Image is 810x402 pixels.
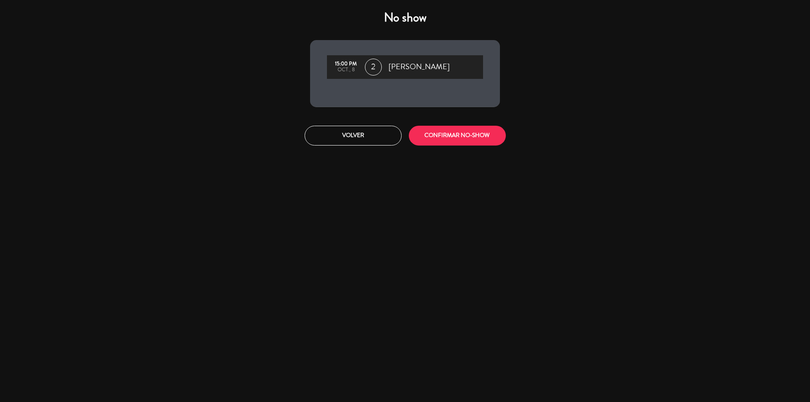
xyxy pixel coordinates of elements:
div: oct., 8 [331,67,361,73]
h4: No show [310,10,500,25]
span: [PERSON_NAME] [389,61,450,73]
div: 15:00 PM [331,61,361,67]
button: CONFIRMAR NO-SHOW [409,126,506,146]
span: 2 [365,59,382,76]
button: Volver [305,126,402,146]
